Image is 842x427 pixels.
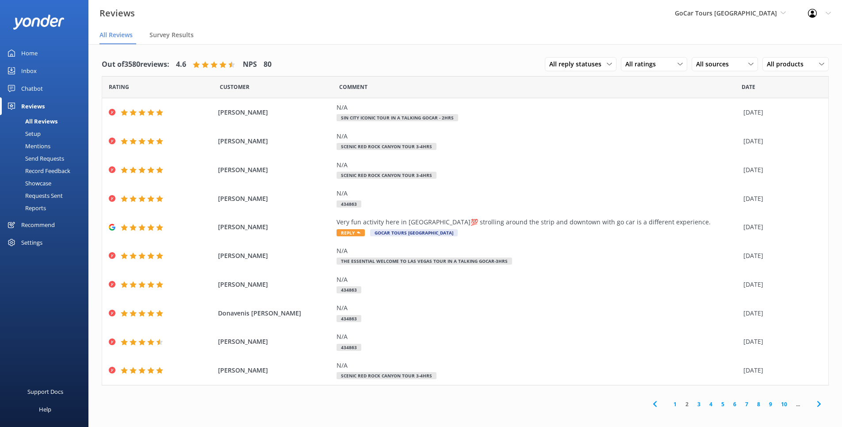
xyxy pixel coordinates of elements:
[792,400,804,408] span: ...
[743,222,817,232] div: [DATE]
[337,160,739,170] div: N/A
[743,365,817,375] div: [DATE]
[218,136,332,146] span: [PERSON_NAME]
[218,308,332,318] span: Donavenis [PERSON_NAME]
[218,337,332,346] span: [PERSON_NAME]
[337,188,739,198] div: N/A
[693,400,705,408] a: 3
[337,143,436,150] span: Scenic Red Rock Canyon Tour 3-4hrs
[39,400,51,418] div: Help
[337,258,512,265] span: The Essential Welcome to Las Vegas Tour in a Talking GoCar-3hrs
[264,59,272,70] h4: 80
[696,59,734,69] span: All sources
[21,80,43,97] div: Chatbot
[549,59,607,69] span: All reply statuses
[5,189,88,202] a: Requests Sent
[337,361,739,370] div: N/A
[337,229,365,236] span: Reply
[743,108,817,117] div: [DATE]
[5,165,70,177] div: Record Feedback
[337,172,436,179] span: Scenic Red Rock Canyon Tour 3-4hrs
[743,165,817,175] div: [DATE]
[337,114,458,121] span: Sin City Iconic Tour in a Talking GoCar - 2hrs
[5,127,41,140] div: Setup
[5,140,88,152] a: Mentions
[753,400,765,408] a: 8
[743,194,817,204] div: [DATE]
[681,400,693,408] a: 2
[675,9,777,17] span: GoCar Tours [GEOGRAPHIC_DATA]
[337,275,739,285] div: N/A
[27,383,63,400] div: Support Docs
[218,280,332,289] span: [PERSON_NAME]
[21,234,42,251] div: Settings
[625,59,661,69] span: All ratings
[767,59,809,69] span: All products
[339,83,367,91] span: Question
[5,165,88,177] a: Record Feedback
[337,303,739,313] div: N/A
[337,131,739,141] div: N/A
[109,83,129,91] span: Date
[5,127,88,140] a: Setup
[5,152,64,165] div: Send Requests
[5,152,88,165] a: Send Requests
[5,202,88,214] a: Reports
[337,217,739,227] div: Very fun activity here in [GEOGRAPHIC_DATA]💯 strolling around the strip and downtown with go car ...
[337,332,739,342] div: N/A
[5,115,88,127] a: All Reviews
[669,400,681,408] a: 1
[741,400,753,408] a: 7
[370,229,458,236] span: GoCar Tours [GEOGRAPHIC_DATA]
[100,31,133,39] span: All Reviews
[717,400,729,408] a: 5
[13,15,64,29] img: yonder-white-logo.png
[337,286,361,293] span: 434863
[218,365,332,375] span: [PERSON_NAME]
[5,140,50,152] div: Mentions
[742,83,755,91] span: Date
[21,216,55,234] div: Recommend
[21,97,45,115] div: Reviews
[743,136,817,146] div: [DATE]
[176,59,186,70] h4: 4.6
[5,177,51,189] div: Showcase
[243,59,257,70] h4: NPS
[337,372,436,379] span: Scenic Red Rock Canyon Tour 3-4hrs
[218,194,332,204] span: [PERSON_NAME]
[705,400,717,408] a: 4
[5,177,88,189] a: Showcase
[337,315,361,322] span: 434863
[743,308,817,318] div: [DATE]
[743,280,817,289] div: [DATE]
[5,202,46,214] div: Reports
[218,108,332,117] span: [PERSON_NAME]
[777,400,792,408] a: 10
[218,165,332,175] span: [PERSON_NAME]
[337,246,739,256] div: N/A
[765,400,777,408] a: 9
[337,103,739,112] div: N/A
[218,251,332,261] span: [PERSON_NAME]
[220,83,249,91] span: Date
[5,189,63,202] div: Requests Sent
[21,62,37,80] div: Inbox
[743,337,817,346] div: [DATE]
[337,344,361,351] span: 434863
[100,6,135,20] h3: Reviews
[729,400,741,408] a: 6
[149,31,194,39] span: Survey Results
[102,59,169,70] h4: Out of 3580 reviews:
[743,251,817,261] div: [DATE]
[337,200,361,208] span: 434863
[21,44,38,62] div: Home
[5,115,57,127] div: All Reviews
[218,222,332,232] span: [PERSON_NAME]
